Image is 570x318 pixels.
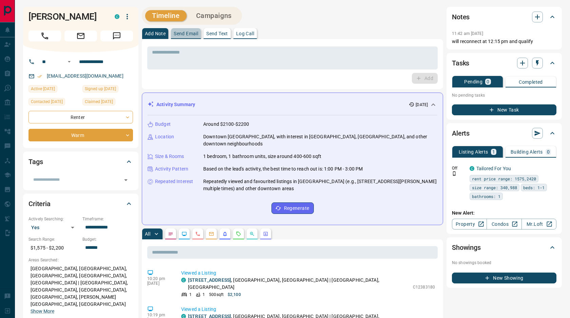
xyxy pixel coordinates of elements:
[452,171,457,176] svg: Push Notification Only
[28,31,61,41] span: Call
[47,73,123,79] a: [EMAIL_ADDRESS][DOMAIN_NAME]
[452,9,556,25] div: Notes
[145,10,187,21] button: Timeline
[82,98,133,107] div: Fri Sep 05 2025
[521,219,556,230] a: Mr.Loft
[263,231,268,237] svg: Agent Actions
[547,150,550,154] p: 0
[523,184,545,191] span: beds: 1-1
[452,273,556,283] button: New Showing
[189,292,192,298] p: 1
[203,165,363,173] p: Based on the lead's activity, the best time to reach out is: 1:00 PM - 3:00 PM
[145,31,166,36] p: Add Note
[28,242,79,254] p: $1,575 - $2,200
[82,216,133,222] p: Timeframe:
[64,31,97,41] span: Email
[100,31,133,41] span: Message
[464,79,482,84] p: Pending
[155,153,184,160] p: Size & Rooms
[452,12,470,22] h2: Notes
[452,210,556,217] p: New Alert:
[28,216,79,222] p: Actively Searching:
[206,31,228,36] p: Send Text
[145,232,150,236] p: All
[222,231,228,237] svg: Listing Alerts
[452,31,483,36] p: 11:42 am [DATE]
[452,165,465,171] p: Off
[452,239,556,256] div: Showings
[28,98,79,107] div: Thu Sep 11 2025
[249,231,255,237] svg: Opportunities
[472,193,500,200] span: bathrooms: 1
[28,263,133,317] p: [GEOGRAPHIC_DATA], [GEOGRAPHIC_DATA], [GEOGRAPHIC_DATA], [GEOGRAPHIC_DATA], [GEOGRAPHIC_DATA] | [...
[147,313,171,317] p: 10:19 pm
[28,85,79,95] div: Sat Sep 13 2025
[203,133,437,147] p: Downtown [GEOGRAPHIC_DATA], with interest in [GEOGRAPHIC_DATA], [GEOGRAPHIC_DATA], and other down...
[155,178,193,185] p: Repeated Interest
[82,85,133,95] div: Fri Sep 05 2025
[413,284,435,290] p: C12383180
[28,154,133,170] div: Tags
[31,98,63,105] span: Contacted [DATE]
[452,104,556,115] button: New Task
[28,236,79,242] p: Search Range:
[147,281,171,286] p: [DATE]
[31,308,54,315] button: Show More
[472,175,536,182] span: rent price range: 1575,2420
[65,58,73,66] button: Open
[236,31,254,36] p: Log Call
[28,196,133,212] div: Criteria
[115,14,119,19] div: condos.ca
[203,178,437,192] p: Repeatedly viewed and favourited listings in [GEOGRAPHIC_DATA] (e.g., [STREET_ADDRESS][PERSON_NAM...
[148,98,437,111] div: Activity Summary[DATE]
[452,128,470,139] h2: Alerts
[470,166,474,171] div: condos.ca
[452,260,556,266] p: No showings booked
[416,102,428,108] p: [DATE]
[203,292,205,298] p: 1
[188,277,231,283] a: [STREET_ADDRESS]
[28,156,43,167] h2: Tags
[452,90,556,100] p: No pending tasks
[452,38,556,45] p: will reconnect at 12:15 pm and qualify
[228,292,241,298] p: $2,100
[31,85,55,92] span: Active [DATE]
[28,11,104,22] h1: [PERSON_NAME]
[147,276,171,281] p: 10:20 pm
[28,129,133,141] div: Warm
[181,278,186,282] div: condos.ca
[203,153,321,160] p: 1 bedroom, 1 bathroom units, size around 400-600 sqft
[492,150,495,154] p: 1
[452,125,556,141] div: Alerts
[487,79,489,84] p: 0
[28,111,133,123] div: Renter
[168,231,173,237] svg: Notes
[37,74,42,79] svg: Email Verified
[181,306,435,313] p: Viewed a Listing
[155,121,171,128] p: Budget
[452,219,487,230] a: Property
[28,222,79,233] div: Yes
[155,165,188,173] p: Activity Pattern
[82,236,133,242] p: Budget:
[85,85,116,92] span: Signed up [DATE]
[28,257,133,263] p: Areas Searched:
[452,58,469,68] h2: Tasks
[155,133,174,140] p: Location
[209,231,214,237] svg: Emails
[487,219,521,230] a: Condos
[459,150,488,154] p: Listing Alerts
[156,101,195,108] p: Activity Summary
[203,121,249,128] p: Around $2100-$2200
[452,242,481,253] h2: Showings
[85,98,113,105] span: Claimed [DATE]
[519,80,543,84] p: Completed
[121,175,131,185] button: Open
[472,184,517,191] span: size range: 340,988
[236,231,241,237] svg: Requests
[181,270,435,277] p: Viewed a Listing
[452,55,556,71] div: Tasks
[209,292,224,298] p: 500 sqft
[511,150,543,154] p: Building Alerts
[28,198,51,209] h2: Criteria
